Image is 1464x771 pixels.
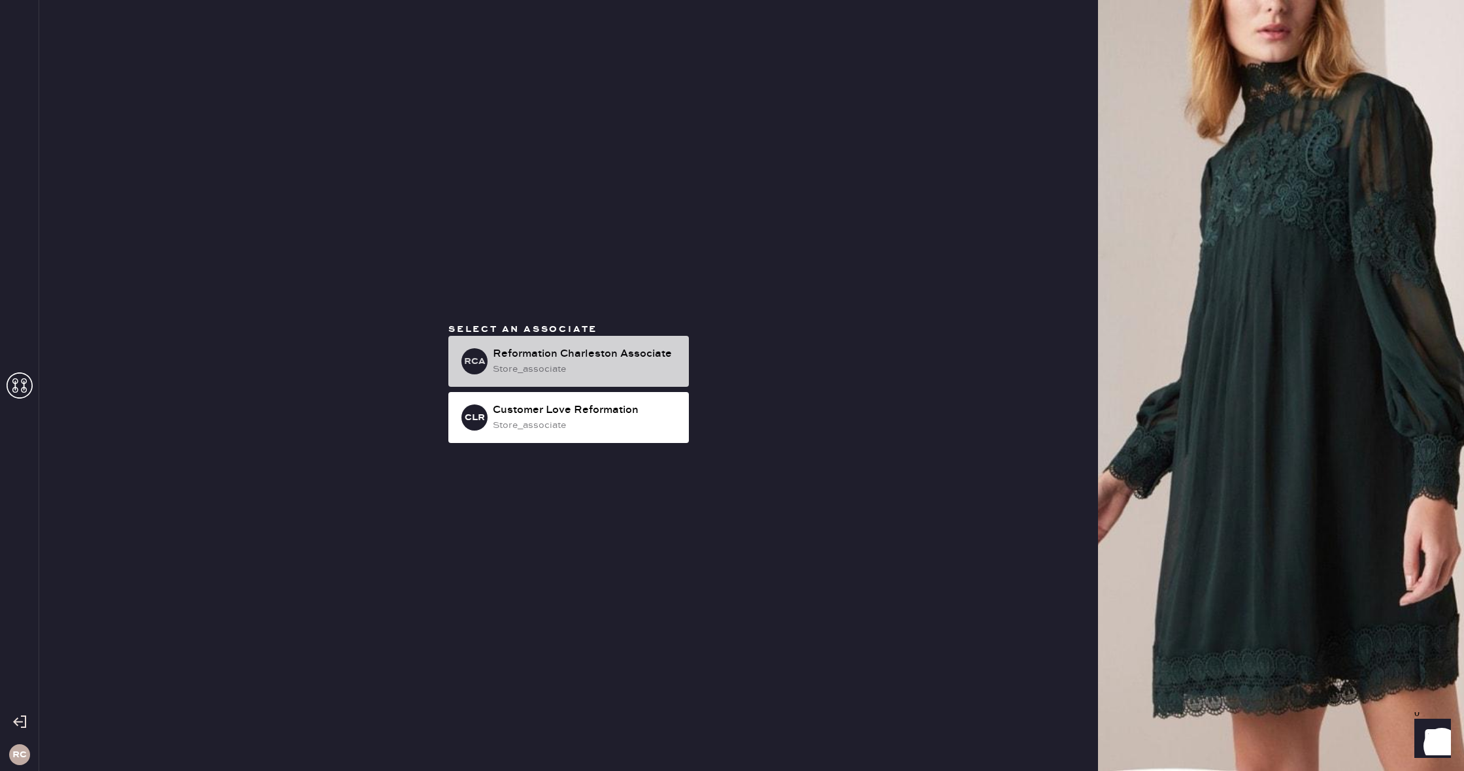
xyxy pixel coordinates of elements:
h3: RC [12,750,27,759]
iframe: Front Chat [1402,712,1458,768]
h3: RCA [464,357,486,366]
span: Select an associate [448,323,597,335]
div: Customer Love Reformation [493,402,678,418]
div: store_associate [493,362,678,376]
h3: CLR [465,413,485,422]
div: store_associate [493,418,678,433]
div: Reformation Charleston Associate [493,346,678,362]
